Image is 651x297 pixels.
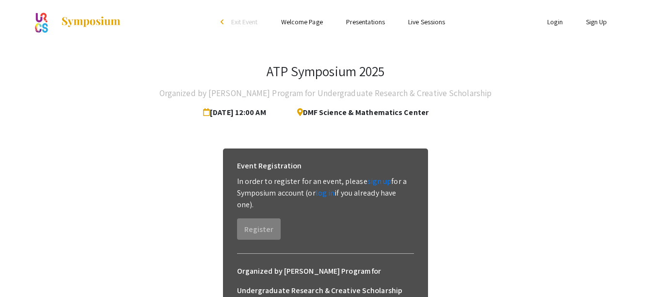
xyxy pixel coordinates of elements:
[367,176,392,186] a: sign up
[281,17,323,26] a: Welcome Page
[32,10,51,34] img: ATP Symposium 2025
[237,176,414,211] p: In order to register for an event, please for a Symposium account (or if you already have one).
[159,83,492,103] h4: Organized by [PERSON_NAME] Program for Undergraduate Research & Creative Scholarship
[221,19,226,25] div: arrow_back_ios
[237,156,302,176] h6: Event Registration
[32,10,121,34] a: ATP Symposium 2025
[586,17,607,26] a: Sign Up
[267,63,385,80] h3: ATP Symposium 2025
[289,103,429,122] span: DMF Science & Mathematics Center
[61,16,121,28] img: Symposium by ForagerOne
[316,188,335,198] a: log in
[237,218,281,240] button: Register
[203,103,270,122] span: [DATE] 12:00 AM
[547,17,563,26] a: Login
[231,17,258,26] span: Exit Event
[408,17,445,26] a: Live Sessions
[346,17,385,26] a: Presentations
